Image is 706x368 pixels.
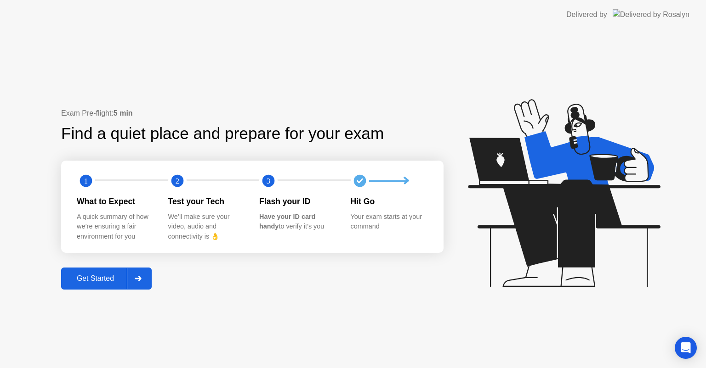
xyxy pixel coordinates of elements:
div: Your exam starts at your command [351,212,427,232]
div: We’ll make sure your video, audio and connectivity is 👌 [168,212,245,242]
b: 5 min [114,109,133,117]
button: Get Started [61,268,152,290]
div: A quick summary of how we’re ensuring a fair environment for you [77,212,154,242]
div: Get Started [64,274,127,283]
div: Hit Go [351,195,427,207]
div: Exam Pre-flight: [61,108,444,119]
text: 1 [84,177,88,185]
div: Open Intercom Messenger [675,337,697,359]
div: Flash your ID [259,195,336,207]
div: Delivered by [566,9,607,20]
text: 2 [175,177,179,185]
img: Delivered by Rosalyn [613,9,689,20]
div: to verify it’s you [259,212,336,232]
b: Have your ID card handy [259,213,315,230]
text: 3 [267,177,270,185]
div: Find a quiet place and prepare for your exam [61,122,385,146]
div: What to Expect [77,195,154,207]
div: Test your Tech [168,195,245,207]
